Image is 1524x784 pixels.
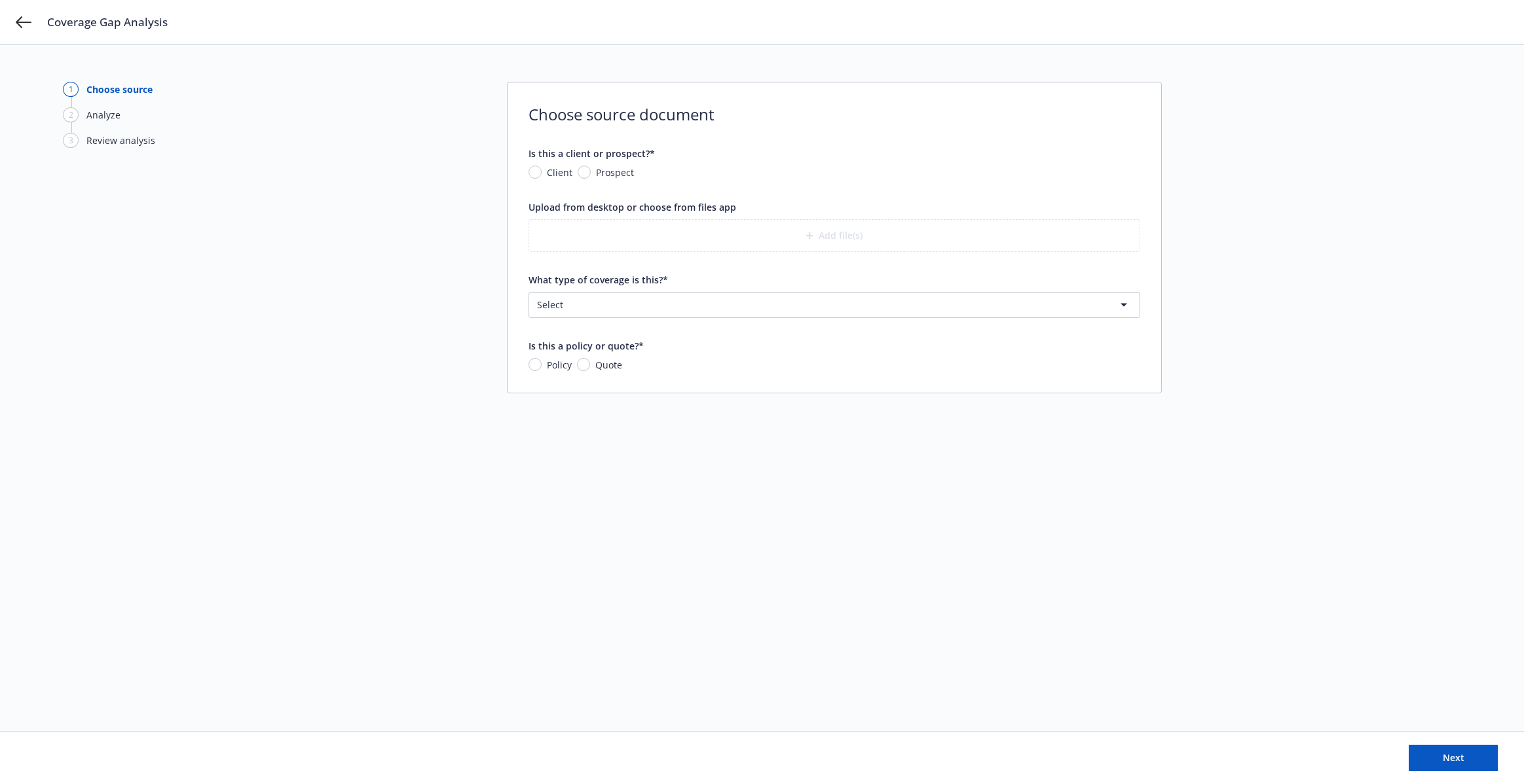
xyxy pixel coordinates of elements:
input: Prospect [578,166,591,179]
input: Quote [577,358,590,371]
span: Is this a client or prospect?* [529,147,655,160]
input: Client [529,166,542,179]
div: Analyze [86,108,121,122]
button: Next [1409,745,1498,771]
span: Is this a policy or quote?* [529,340,644,352]
span: Prospect [596,166,634,179]
span: Policy [547,358,572,372]
span: Client [547,166,572,179]
span: What type of coverage is this?* [529,274,668,286]
span: Choose source document [529,103,1140,126]
span: Upload from desktop or choose from files app [529,201,736,213]
div: 3 [63,133,79,148]
span: Quote [595,358,622,372]
div: Review analysis [86,134,155,147]
div: 1 [63,82,79,97]
div: 2 [63,107,79,122]
input: Policy [529,358,542,371]
span: Coverage Gap Analysis [47,14,168,30]
div: Choose source [86,82,153,96]
span: Next [1443,751,1464,764]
